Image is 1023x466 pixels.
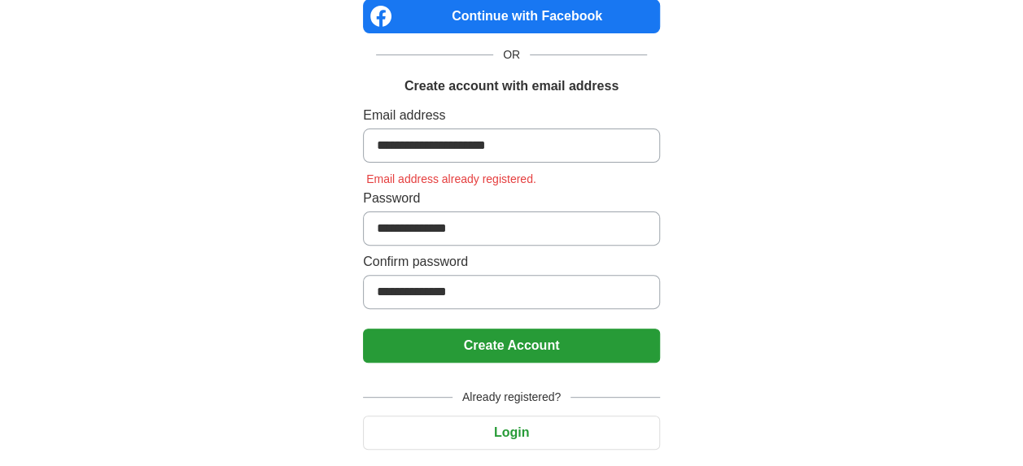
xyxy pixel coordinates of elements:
[363,189,660,208] label: Password
[493,46,530,63] span: OR
[363,416,660,450] button: Login
[363,172,540,185] span: Email address already registered.
[363,252,660,272] label: Confirm password
[404,76,619,96] h1: Create account with email address
[363,106,660,125] label: Email address
[363,329,660,363] button: Create Account
[452,389,571,406] span: Already registered?
[363,425,660,439] a: Login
